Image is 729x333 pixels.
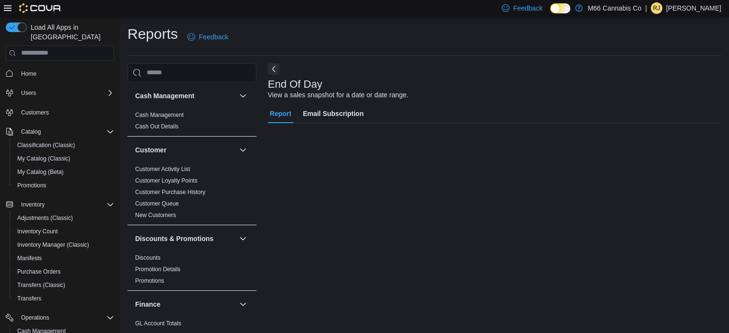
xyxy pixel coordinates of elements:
[21,128,41,136] span: Catalog
[13,266,65,277] a: Purchase Orders
[666,2,721,14] p: [PERSON_NAME]
[17,268,61,276] span: Purchase Orders
[588,2,641,14] p: M66 Cannabis Co
[135,299,235,309] button: Finance
[135,211,176,219] span: New Customers
[135,188,206,196] span: Customer Purchase History
[13,180,114,191] span: Promotions
[13,139,79,151] a: Classification (Classic)
[13,166,68,178] a: My Catalog (Beta)
[13,166,114,178] span: My Catalog (Beta)
[17,228,58,235] span: Inventory Count
[17,182,46,189] span: Promotions
[17,141,75,149] span: Classification (Classic)
[13,139,114,151] span: Classification (Classic)
[10,252,118,265] button: Manifests
[135,91,235,101] button: Cash Management
[17,106,114,118] span: Customers
[13,279,69,291] a: Transfers (Classic)
[127,252,256,290] div: Discounts & Promotions
[127,24,178,44] h1: Reports
[27,23,114,42] span: Load All Apps in [GEOGRAPHIC_DATA]
[17,241,89,249] span: Inventory Manager (Classic)
[135,277,164,285] span: Promotions
[17,199,114,210] span: Inventory
[10,278,118,292] button: Transfers (Classic)
[13,212,77,224] a: Adjustments (Classic)
[135,123,179,130] a: Cash Out Details
[653,2,660,14] span: RJ
[10,165,118,179] button: My Catalog (Beta)
[17,87,40,99] button: Users
[13,279,114,291] span: Transfers (Classic)
[17,126,45,138] button: Catalog
[513,3,543,13] span: Feedback
[10,152,118,165] button: My Catalog (Classic)
[17,199,48,210] button: Inventory
[10,238,118,252] button: Inventory Manager (Classic)
[13,293,114,304] span: Transfers
[135,234,235,243] button: Discounts & Promotions
[135,112,184,118] a: Cash Management
[13,293,45,304] a: Transfers
[268,90,408,100] div: View a sales snapshot for a date or date range.
[2,311,118,324] button: Operations
[135,91,195,101] h3: Cash Management
[135,145,166,155] h3: Customer
[13,153,114,164] span: My Catalog (Classic)
[135,166,190,172] a: Customer Activity List
[17,312,53,323] button: Operations
[17,281,65,289] span: Transfers (Classic)
[550,3,570,13] input: Dark Mode
[127,109,256,136] div: Cash Management
[21,109,49,116] span: Customers
[237,90,249,102] button: Cash Management
[21,201,45,208] span: Inventory
[135,165,190,173] span: Customer Activity List
[135,234,213,243] h3: Discounts & Promotions
[303,104,364,123] span: Email Subscription
[21,314,49,322] span: Operations
[17,254,42,262] span: Manifests
[135,254,161,262] span: Discounts
[135,200,179,207] a: Customer Queue
[17,68,40,80] a: Home
[127,163,256,225] div: Customer
[135,320,181,327] span: GL Account Totals
[135,266,181,273] a: Promotion Details
[17,312,114,323] span: Operations
[13,239,114,251] span: Inventory Manager (Classic)
[10,265,118,278] button: Purchase Orders
[135,111,184,119] span: Cash Management
[10,211,118,225] button: Adjustments (Classic)
[135,277,164,284] a: Promotions
[199,32,228,42] span: Feedback
[10,225,118,238] button: Inventory Count
[17,214,73,222] span: Adjustments (Classic)
[135,254,161,261] a: Discounts
[270,104,291,123] span: Report
[651,2,662,14] div: Rebecca Jackson
[13,226,62,237] a: Inventory Count
[17,155,70,162] span: My Catalog (Classic)
[237,299,249,310] button: Finance
[13,212,114,224] span: Adjustments (Classic)
[13,239,93,251] a: Inventory Manager (Classic)
[135,299,161,309] h3: Finance
[21,70,36,78] span: Home
[10,138,118,152] button: Classification (Classic)
[135,265,181,273] span: Promotion Details
[19,3,62,13] img: Cova
[17,87,114,99] span: Users
[550,13,551,14] span: Dark Mode
[2,105,118,119] button: Customers
[13,180,50,191] a: Promotions
[645,2,647,14] p: |
[13,226,114,237] span: Inventory Count
[17,168,64,176] span: My Catalog (Beta)
[17,295,41,302] span: Transfers
[135,177,197,184] a: Customer Loyalty Points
